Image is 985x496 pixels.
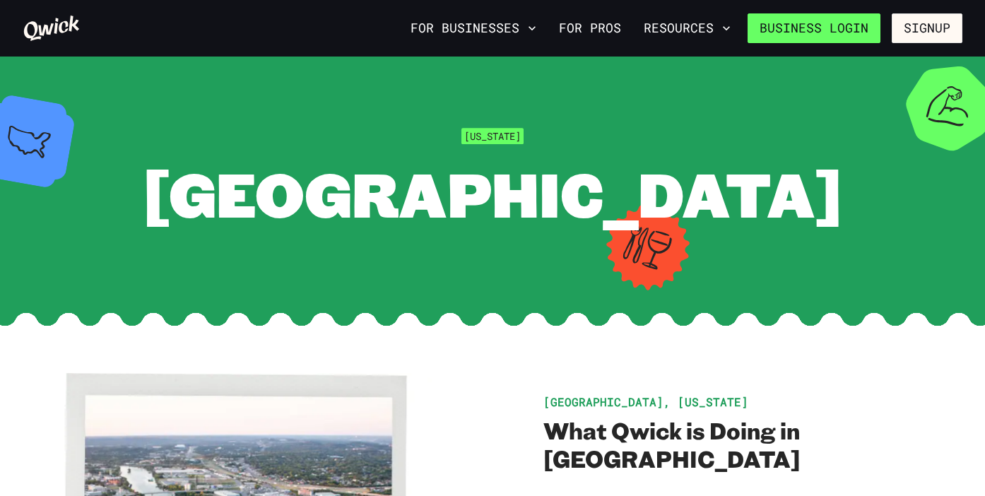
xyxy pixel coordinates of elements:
[553,16,627,40] a: For Pros
[405,16,542,40] button: For Businesses
[892,13,962,43] button: Signup
[638,16,736,40] button: Resources
[461,128,524,144] span: [US_STATE]
[143,153,842,234] span: [GEOGRAPHIC_DATA]
[543,416,962,473] h2: What Qwick is Doing in [GEOGRAPHIC_DATA]
[748,13,880,43] a: Business Login
[543,394,748,409] span: [GEOGRAPHIC_DATA], [US_STATE]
